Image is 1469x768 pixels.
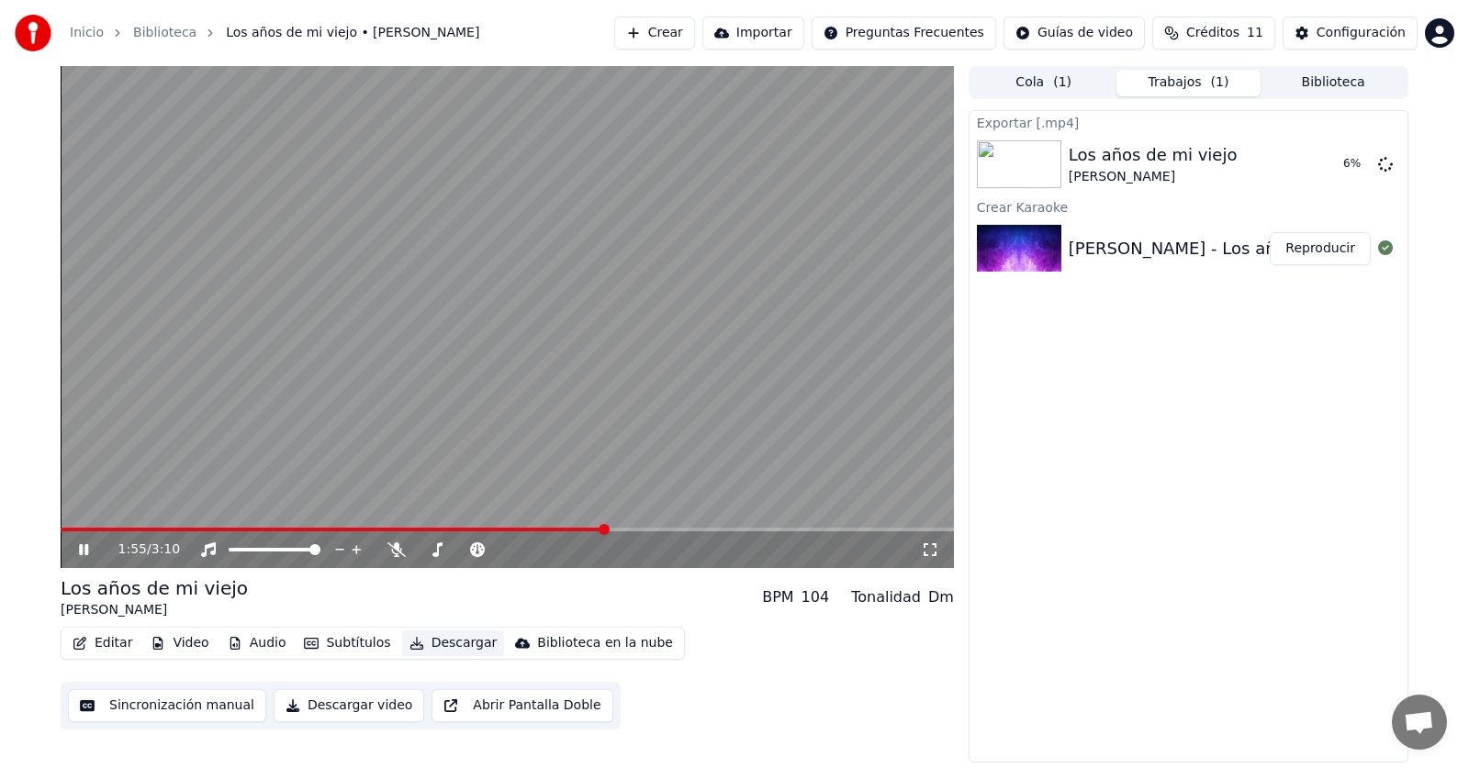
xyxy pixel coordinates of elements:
[1261,70,1406,96] button: Biblioteca
[274,689,424,722] button: Descargar video
[1004,17,1145,50] button: Guías de video
[614,17,695,50] button: Crear
[61,575,248,601] div: Los años de mi viejo
[1152,17,1275,50] button: Créditos11
[1186,24,1239,42] span: Créditos
[970,111,1407,133] div: Exportar [.mp4]
[1116,70,1262,96] button: Trabajos
[1069,236,1391,262] div: [PERSON_NAME] - Los años de mi viejo
[851,586,921,608] div: Tonalidad
[68,689,266,722] button: Sincronización manual
[133,24,196,42] a: Biblioteca
[702,17,804,50] button: Importar
[1343,157,1371,172] div: 6 %
[1247,24,1263,42] span: 11
[802,586,830,608] div: 104
[70,24,104,42] a: Inicio
[1392,695,1447,750] div: Chat abierto
[1069,168,1238,186] div: [PERSON_NAME]
[1069,142,1238,168] div: Los años de mi viejo
[118,540,147,559] span: 1:55
[1053,73,1071,92] span: ( 1 )
[971,70,1116,96] button: Cola
[812,17,996,50] button: Preguntas Frecuentes
[1270,232,1371,265] button: Reproducir
[537,634,673,652] div: Biblioteca en la nube
[928,586,954,608] div: Dm
[402,630,505,656] button: Descargar
[226,24,479,42] span: Los años de mi viejo • [PERSON_NAME]
[151,540,180,559] span: 3:10
[762,586,793,608] div: BPM
[61,601,248,619] div: [PERSON_NAME]
[297,630,398,656] button: Subtítulos
[118,540,163,559] div: /
[70,24,479,42] nav: breadcrumb
[65,630,140,656] button: Editar
[15,15,51,51] img: youka
[970,195,1407,217] div: Crear Karaoke
[143,630,216,656] button: Video
[1283,17,1418,50] button: Configuración
[432,689,612,722] button: Abrir Pantalla Doble
[1211,73,1229,92] span: ( 1 )
[220,630,294,656] button: Audio
[1317,24,1406,42] div: Configuración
